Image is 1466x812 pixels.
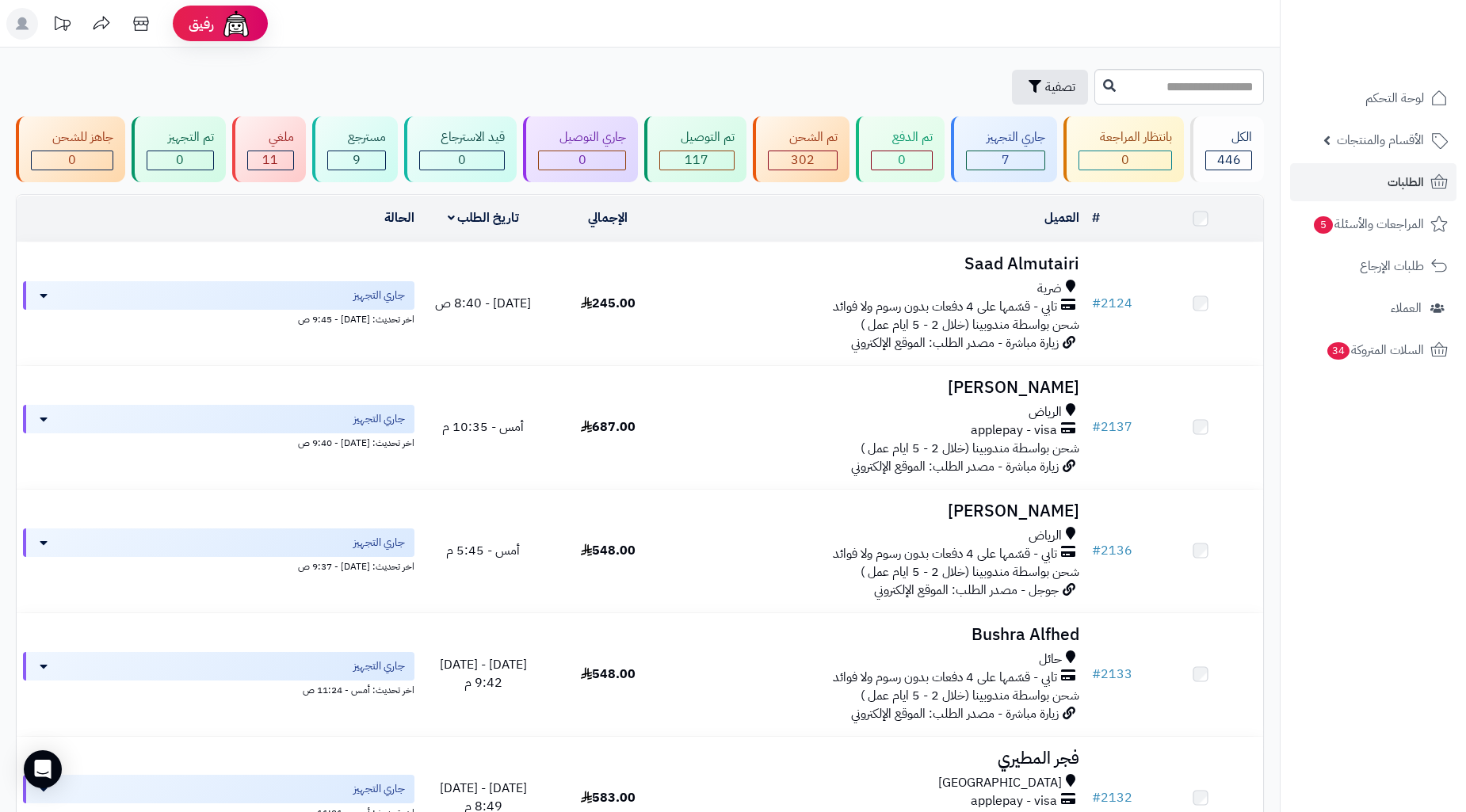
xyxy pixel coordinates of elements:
[685,151,708,170] span: 117
[247,128,294,147] div: ملغي
[353,151,361,170] span: 9
[1092,417,1101,436] span: #
[328,151,386,170] div: 9
[401,116,520,182] a: قيد الاسترجاع 0
[581,541,636,560] span: 548.00
[581,294,636,313] span: 245.00
[861,686,1079,705] span: شحن بواسطة مندوبينا (خلال 2 - 5 ايام عمل )
[1092,417,1132,436] a: #2137
[1360,255,1424,277] span: طلبات الإرجاع
[948,116,1061,182] a: جاري التجهيز 7
[539,151,625,170] div: 0
[898,151,906,170] span: 0
[353,658,405,674] span: جاري التجهيز
[1079,128,1172,147] div: بانتظار المراجعة
[1314,216,1333,234] span: 5
[1290,205,1456,243] a: المراجعات والأسئلة5
[1044,208,1079,227] a: العميل
[68,151,76,170] span: 0
[769,151,837,170] div: 302
[1060,116,1187,182] a: بانتظار المراجعة 0
[176,151,184,170] span: 0
[147,128,214,147] div: تم التجهيز
[23,557,414,574] div: اخر تحديث: [DATE] - 9:37 ص
[1092,788,1132,807] a: #2132
[791,151,815,170] span: 302
[248,151,293,170] div: 11
[853,116,948,182] a: تم الدفع 0
[1092,294,1132,313] a: #2124
[448,208,520,227] a: تاريخ الطلب
[42,8,82,44] a: تحديثات المنصة
[1312,213,1424,235] span: المراجعات والأسئلة
[31,128,113,147] div: جاهز للشحن
[420,151,504,170] div: 0
[1092,294,1101,313] span: #
[1037,280,1062,298] span: ضرية
[871,128,933,147] div: تم الدفع
[147,151,213,170] div: 0
[1029,527,1062,545] span: الرياض
[851,457,1059,476] span: زيارة مباشرة - مصدر الطلب: الموقع الإلكتروني
[1326,339,1424,361] span: السلات المتروكة
[659,128,735,147] div: تم التوصيل
[1187,116,1267,182] a: الكل446
[538,128,626,147] div: جاري التوصيل
[768,128,838,147] div: تم الشحن
[189,14,214,33] span: رفيق
[1012,70,1088,105] button: تصفية
[1092,208,1100,227] a: #
[874,581,1059,600] span: جوجل - مصدر الطلب: الموقع الإلكتروني
[851,334,1059,353] span: زيارة مباشرة - مصدر الطلب: الموقع الإلكتروني
[833,669,1057,687] span: تابي - قسّمها على 4 دفعات بدون رسوم ولا فوائد
[1290,79,1456,117] a: لوحة التحكم
[1290,289,1456,327] a: العملاء
[677,502,1079,520] h3: [PERSON_NAME]
[677,379,1079,397] h3: [PERSON_NAME]
[1358,44,1451,78] img: logo-2.png
[229,116,309,182] a: ملغي 11
[750,116,853,182] a: تم الشحن 302
[971,792,1057,810] span: applepay - visa
[1002,151,1010,170] span: 7
[23,433,414,450] div: اخر تحديث: [DATE] - 9:40 ص
[23,310,414,326] div: اخر تحديث: [DATE] - 9:45 ص
[220,8,252,40] img: ai-face.png
[309,116,402,182] a: مسترجع 9
[1092,665,1101,684] span: #
[435,294,531,313] span: [DATE] - 8:40 ص
[1029,403,1062,421] span: الرياض
[641,116,750,182] a: تم التوصيل 117
[458,151,466,170] span: 0
[861,315,1079,334] span: شحن بواسطة مندوبينا (خلال 2 - 5 ايام عمل )
[1290,331,1456,369] a: السلات المتروكة34
[581,788,636,807] span: 583.00
[677,255,1079,273] h3: Saad Almutairi
[353,781,405,797] span: جاري التجهيز
[1079,151,1171,170] div: 0
[1121,151,1129,170] span: 0
[588,208,628,227] a: الإجمالي
[833,545,1057,563] span: تابي - قسّمها على 4 دفعات بدون رسوم ولا فوائد
[353,535,405,551] span: جاري التجهيز
[660,151,734,170] div: 117
[23,680,414,697] div: اخر تحديث: أمس - 11:24 ص
[677,626,1079,644] h3: Bushra Alfhed
[833,298,1057,316] span: تابي - قسّمها على 4 دفعات بدون رسوم ولا فوائد
[971,421,1057,440] span: applepay - visa
[446,541,520,560] span: أمس - 5:45 م
[1045,78,1075,97] span: تصفية
[1290,163,1456,201] a: الطلبات
[677,749,1079,768] h3: فجر المطيري
[861,562,1079,581] span: شحن بواسطة مندوبينا (خلال 2 - 5 ايام عمل )
[967,151,1045,170] div: 7
[581,665,636,684] span: 548.00
[861,439,1079,458] span: شحن بواسطة مندوبينا (خلال 2 - 5 ايام عمل )
[1337,129,1424,151] span: الأقسام والمنتجات
[32,151,113,170] div: 0
[384,208,414,227] a: الحالة
[1365,87,1424,109] span: لوحة التحكم
[578,151,586,170] span: 0
[440,655,527,692] span: [DATE] - [DATE] 9:42 م
[581,417,636,436] span: 687.00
